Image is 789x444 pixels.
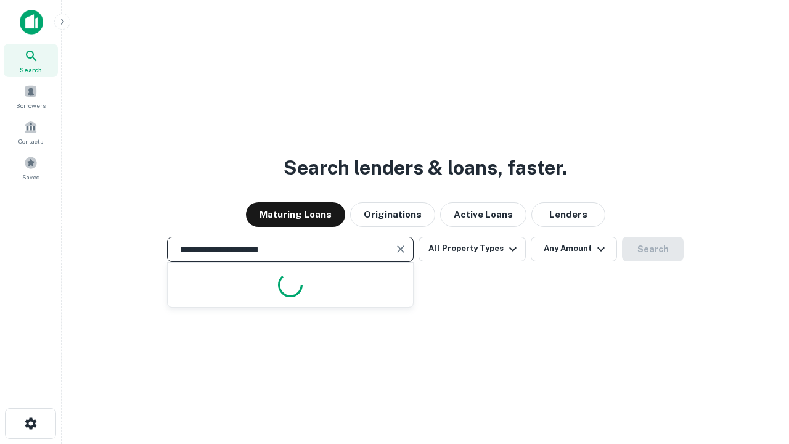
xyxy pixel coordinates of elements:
[284,153,567,183] h3: Search lenders & loans, faster.
[20,10,43,35] img: capitalize-icon.png
[440,202,526,227] button: Active Loans
[22,172,40,182] span: Saved
[4,151,58,184] a: Saved
[392,240,409,258] button: Clear
[4,115,58,149] a: Contacts
[18,136,43,146] span: Contacts
[246,202,345,227] button: Maturing Loans
[419,237,526,261] button: All Property Types
[531,202,605,227] button: Lenders
[727,306,789,365] iframe: Chat Widget
[531,237,617,261] button: Any Amount
[4,80,58,113] a: Borrowers
[16,101,46,110] span: Borrowers
[20,65,42,75] span: Search
[4,44,58,77] a: Search
[350,202,435,227] button: Originations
